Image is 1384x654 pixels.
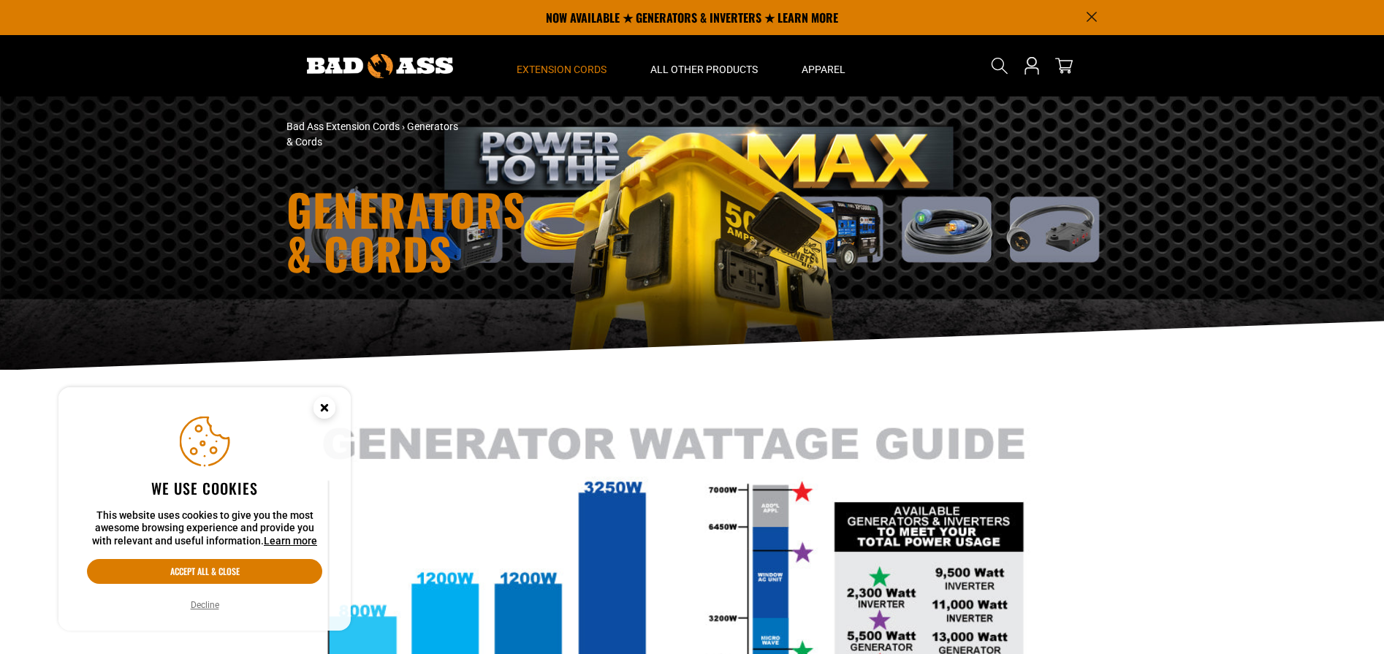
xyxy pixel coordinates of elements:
button: Accept all & close [87,559,322,584]
button: Decline [186,598,224,612]
span: All Other Products [650,63,758,76]
img: Bad Ass Extension Cords [307,54,453,78]
span: Extension Cords [517,63,607,76]
summary: Apparel [780,35,867,96]
summary: All Other Products [628,35,780,96]
a: Learn more [264,535,317,547]
summary: Search [988,54,1011,77]
p: This website uses cookies to give you the most awesome browsing experience and provide you with r... [87,509,322,548]
aside: Cookie Consent [58,387,351,631]
span: Apparel [802,63,845,76]
span: › [402,121,405,132]
nav: breadcrumbs [286,119,820,150]
summary: Extension Cords [495,35,628,96]
h1: Generators & Cords [286,187,820,275]
a: Bad Ass Extension Cords [286,121,400,132]
h2: We use cookies [87,479,322,498]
